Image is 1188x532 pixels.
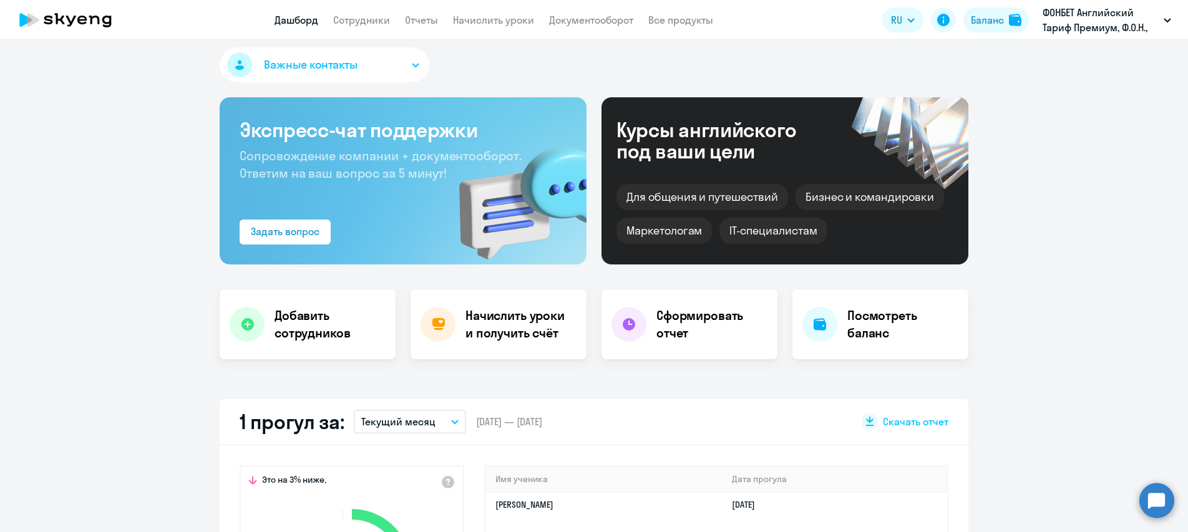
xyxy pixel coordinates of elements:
a: Сотрудники [333,14,390,26]
span: [DATE] — [DATE] [476,415,542,428]
span: RU [891,12,902,27]
button: Балансbalance [963,7,1029,32]
button: Задать вопрос [240,220,331,244]
th: Дата прогула [722,467,947,492]
div: Курсы английского под ваши цели [616,119,830,162]
span: Скачать отчет [883,415,948,428]
button: ФОНБЕТ Английский Тариф Премиум, Ф.О.Н., ООО [1036,5,1177,35]
h4: Начислить уроки и получить счёт [465,307,574,342]
img: balance [1009,14,1021,26]
p: ФОНБЕТ Английский Тариф Премиум, Ф.О.Н., ООО [1043,5,1159,35]
a: Документооборот [549,14,633,26]
button: Важные контакты [220,47,429,82]
img: bg-img [441,124,587,264]
h4: Сформировать отчет [656,307,767,342]
a: Начислить уроки [453,14,534,26]
a: Дашборд [275,14,318,26]
span: Важные контакты [264,57,358,73]
div: IT-специалистам [719,218,827,244]
h4: Посмотреть баланс [847,307,958,342]
div: Бизнес и командировки [796,184,944,210]
h3: Экспресс-чат поддержки [240,117,567,142]
button: RU [882,7,923,32]
span: Сопровождение компании + документооборот. Ответим на ваш вопрос за 5 минут! [240,148,522,181]
button: Текущий месяц [354,410,466,433]
a: [PERSON_NAME] [495,499,553,510]
p: Текущий месяц [361,414,436,429]
div: Маркетологам [616,218,712,244]
div: Баланс [971,12,1004,27]
a: [DATE] [732,499,765,510]
div: Задать вопрос [251,224,319,239]
a: Все продукты [648,14,713,26]
a: Отчеты [405,14,438,26]
h4: Добавить сотрудников [275,307,386,342]
span: Это на 3% ниже, [262,474,326,489]
h2: 1 прогул за: [240,409,344,434]
th: Имя ученика [485,467,722,492]
div: Для общения и путешествий [616,184,788,210]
